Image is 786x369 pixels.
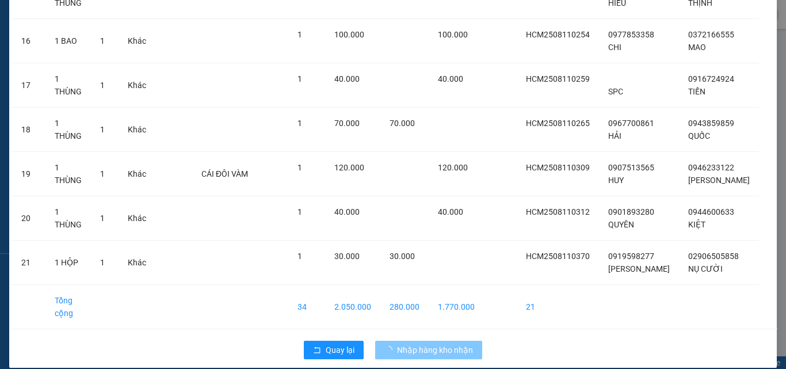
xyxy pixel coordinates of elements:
[297,74,302,83] span: 1
[313,346,321,355] span: rollback
[297,119,302,128] span: 1
[526,163,590,172] span: HCM2508110309
[334,163,364,172] span: 120.000
[297,207,302,216] span: 1
[5,25,219,40] li: 85 [PERSON_NAME]
[334,74,360,83] span: 40.000
[438,163,468,172] span: 120.000
[688,74,734,83] span: 0916724924
[297,252,302,261] span: 1
[688,264,723,273] span: NỤ CƯỜI
[390,119,415,128] span: 70.000
[12,152,45,196] td: 19
[45,108,91,152] td: 1 THÙNG
[688,43,706,52] span: MAO
[334,207,360,216] span: 40.000
[438,30,468,39] span: 100.000
[526,30,590,39] span: HCM2508110254
[608,220,634,229] span: QUYÊN
[608,207,654,216] span: 0901893280
[297,30,302,39] span: 1
[119,152,155,196] td: Khác
[608,30,654,39] span: 0977853358
[12,63,45,108] td: 17
[45,19,91,63] td: 1 BAO
[380,285,429,329] td: 280.000
[526,74,590,83] span: HCM2508110259
[334,119,360,128] span: 70.000
[688,131,710,140] span: QUỐC
[608,87,623,96] span: SPC
[100,81,105,90] span: 1
[45,196,91,241] td: 1 THÙNG
[119,196,155,241] td: Khác
[608,176,624,185] span: HUY
[12,19,45,63] td: 16
[119,63,155,108] td: Khác
[334,252,360,261] span: 30.000
[304,341,364,359] button: rollbackQuay lại
[608,252,654,261] span: 0919598277
[100,125,105,134] span: 1
[688,30,734,39] span: 0372166555
[375,341,482,359] button: Nhập hàng kho nhận
[5,40,219,54] li: 02839.63.63.63
[608,119,654,128] span: 0967700861
[429,285,484,329] td: 1.770.000
[66,7,163,22] b: [PERSON_NAME]
[688,176,750,185] span: [PERSON_NAME]
[608,163,654,172] span: 0907513565
[608,131,621,140] span: HẢI
[45,241,91,285] td: 1 HỘP
[608,264,670,273] span: [PERSON_NAME]
[100,36,105,45] span: 1
[438,74,463,83] span: 40.000
[119,19,155,63] td: Khác
[688,220,705,229] span: KIỆT
[66,42,75,51] span: phone
[326,344,354,356] span: Quay lại
[688,163,734,172] span: 0946233122
[288,285,325,329] td: 34
[100,214,105,223] span: 1
[517,285,599,329] td: 21
[397,344,473,356] span: Nhập hàng kho nhận
[119,241,155,285] td: Khác
[688,87,705,96] span: TIẾN
[66,28,75,37] span: environment
[201,169,248,178] span: CÁI ĐÔI VÀM
[12,241,45,285] td: 21
[334,30,364,39] span: 100.000
[390,252,415,261] span: 30.000
[119,108,155,152] td: Khác
[384,346,397,354] span: loading
[526,252,590,261] span: HCM2508110370
[12,108,45,152] td: 18
[5,72,193,91] b: GỬI : Văn phòng Cái Nước
[100,169,105,178] span: 1
[688,119,734,128] span: 0943859859
[438,207,463,216] span: 40.000
[526,119,590,128] span: HCM2508110265
[45,63,91,108] td: 1 THÙNG
[608,43,621,52] span: CHI
[526,207,590,216] span: HCM2508110312
[45,152,91,196] td: 1 THÙNG
[688,252,739,261] span: 02906505858
[325,285,380,329] td: 2.050.000
[12,196,45,241] td: 20
[100,258,105,267] span: 1
[45,285,91,329] td: Tổng cộng
[688,207,734,216] span: 0944600633
[297,163,302,172] span: 1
